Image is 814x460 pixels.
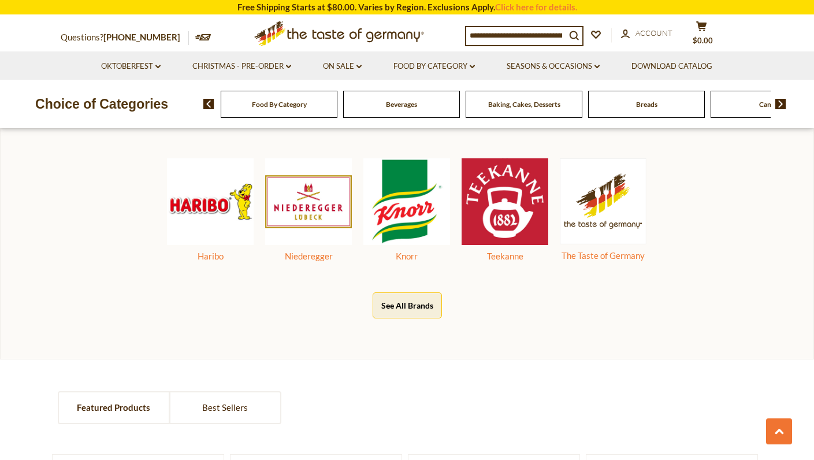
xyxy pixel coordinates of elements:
a: Christmas - PRE-ORDER [192,60,291,73]
div: The Taste of Germany [560,248,646,263]
a: On Sale [323,60,362,73]
a: Beverages [386,100,417,109]
a: Candy [759,100,779,109]
img: Haribo [167,158,254,245]
div: Knorr [363,249,450,264]
a: Breads [636,100,657,109]
a: Niederegger [265,236,352,264]
img: previous arrow [203,99,214,109]
a: Haribo [167,236,254,264]
div: Teekanne [462,249,548,264]
a: Seasons & Occasions [507,60,600,73]
img: Niederegger [265,158,352,245]
a: Food By Category [393,60,475,73]
img: Knorr [363,158,450,245]
img: next arrow [775,99,786,109]
button: $0.00 [685,21,719,50]
span: Account [635,28,672,38]
a: Click here for details. [495,2,577,12]
a: Knorr [363,236,450,264]
a: The Taste of Germany [560,236,646,263]
div: Niederegger [265,249,352,264]
a: Account [621,27,672,40]
img: The Taste of Germany [560,158,646,244]
a: Oktoberfest [101,60,161,73]
button: See All Brands [373,292,442,318]
img: Teekanne [462,158,548,245]
a: Teekanne [462,236,548,264]
a: Best Sellers [170,392,280,423]
p: Questions? [61,30,189,45]
div: Haribo [167,249,254,264]
a: [PHONE_NUMBER] [103,32,180,42]
span: $0.00 [693,36,713,45]
a: Download Catalog [631,60,712,73]
a: Featured Products [59,392,169,423]
a: Baking, Cakes, Desserts [488,100,560,109]
a: Food By Category [252,100,307,109]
